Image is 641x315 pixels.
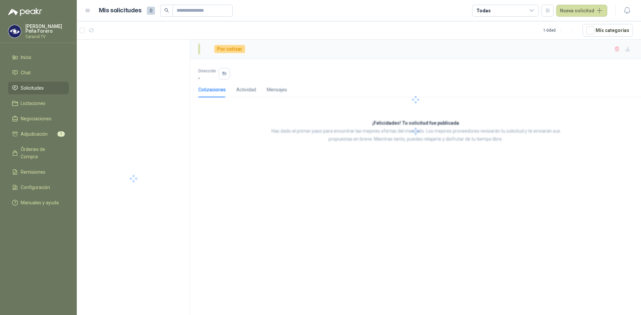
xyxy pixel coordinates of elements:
[21,199,59,206] span: Manuales y ayuda
[476,7,490,14] div: Todas
[57,131,65,137] span: 1
[8,51,69,64] a: Inicio
[21,54,31,61] span: Inicio
[21,168,45,176] span: Remisiones
[583,24,633,37] button: Mís categorías
[164,8,169,13] span: search
[25,24,69,33] p: [PERSON_NAME] Peña Forero
[543,25,577,36] div: 1 - 0 de 0
[21,69,31,76] span: Chat
[8,128,69,140] a: Adjudicación1
[21,130,48,138] span: Adjudicación
[99,6,142,15] h1: Mis solicitudes
[21,184,50,191] span: Configuración
[21,84,44,92] span: Solicitudes
[147,7,155,15] span: 0
[8,8,42,16] img: Logo peakr
[8,112,69,125] a: Negociaciones
[21,115,51,122] span: Negociaciones
[556,5,607,17] button: Nueva solicitud
[8,143,69,163] a: Órdenes de Compra
[8,25,21,38] img: Company Logo
[8,196,69,209] a: Manuales y ayuda
[8,181,69,194] a: Configuración
[25,35,69,39] p: Caracol TV
[8,97,69,110] a: Licitaciones
[21,100,45,107] span: Licitaciones
[8,66,69,79] a: Chat
[8,82,69,94] a: Solicitudes
[8,166,69,178] a: Remisiones
[21,146,62,160] span: Órdenes de Compra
